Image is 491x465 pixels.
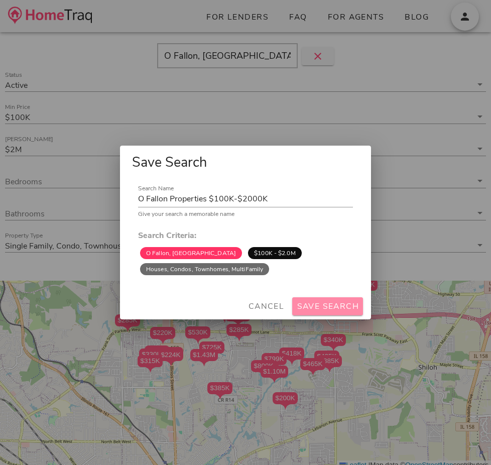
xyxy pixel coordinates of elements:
button: Cancel [243,297,288,315]
span: Save Search [296,301,359,312]
strong: Search Criteria: [138,230,197,241]
span: Cancel [248,301,284,312]
iframe: Chat Widget [441,417,491,465]
span: $100K - $2.0M [254,247,295,259]
button: Save Search [292,297,363,315]
label: Search Name [138,185,174,192]
span: Save Search [132,154,207,172]
div: Give your search a memorable name [138,211,353,217]
span: Houses, Condos, Townhomes, MultiFamily [146,263,263,275]
span: O Fallon, [GEOGRAPHIC_DATA] [146,247,236,259]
